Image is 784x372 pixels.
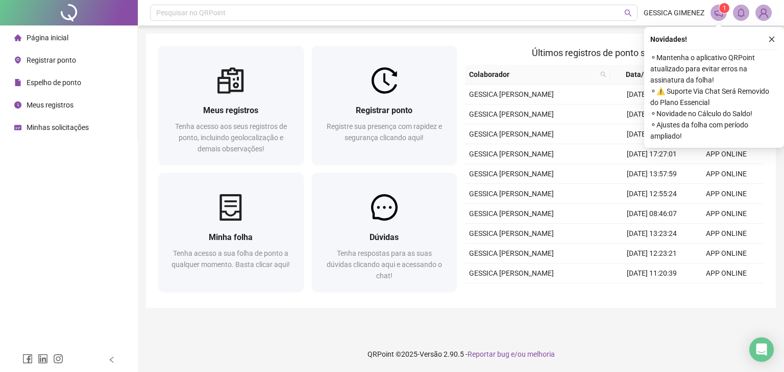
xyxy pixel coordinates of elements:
td: APP ONLINE [689,244,764,263]
span: Espelho de ponto [27,78,81,87]
td: [DATE] 13:57:59 [615,164,689,184]
span: Registrar ponto [356,105,412,115]
span: GESSICA [PERSON_NAME] [469,130,554,138]
a: DúvidasTenha respostas para as suas dúvidas clicando aqui e acessando o chat! [312,173,457,291]
span: GESSICA [PERSON_NAME] [469,249,554,257]
span: Últimos registros de ponto sincronizados [532,47,697,58]
td: [DATE] 12:23:21 [615,244,689,263]
span: Tenha acesso aos seus registros de ponto, incluindo geolocalização e demais observações! [175,122,287,153]
td: [DATE] 08:46:07 [615,204,689,224]
span: search [598,67,608,82]
span: search [624,9,632,17]
span: GESSICA [PERSON_NAME] [469,150,554,158]
a: Minha folhaTenha acesso a sua folha de ponto a qualquer momento. Basta clicar aqui! [158,173,304,291]
span: Novidades ! [650,34,687,45]
td: [DATE] 12:55:24 [615,184,689,204]
span: Meus registros [203,105,258,115]
span: GESSICA [PERSON_NAME] [469,190,554,198]
td: [DATE] 13:23:24 [615,224,689,244]
a: Registrar pontoRegistre sua presença com rapidez e segurança clicando aqui! [312,46,457,165]
span: bell [737,8,746,17]
td: APP ONLINE [689,283,764,303]
footer: QRPoint © 2025 - 2.90.5 - [138,336,784,372]
span: GESSICA [PERSON_NAME] [469,229,554,237]
span: Versão [420,350,442,358]
span: facebook [22,354,33,364]
span: Meus registros [27,101,73,109]
span: 1 [723,5,726,12]
span: Data/Hora [615,69,671,80]
td: [DATE] 10:41:54 [615,124,689,144]
span: close [768,36,775,43]
span: search [600,71,606,77]
span: GESSICA [PERSON_NAME] [469,269,554,277]
span: GESSICA [PERSON_NAME] [469,209,554,218]
td: APP ONLINE [689,263,764,283]
span: left [108,356,115,363]
td: APP ONLINE [689,164,764,184]
span: home [14,34,21,41]
img: 73859 [756,5,771,20]
span: Dúvidas [370,232,399,242]
span: environment [14,57,21,64]
span: GESSICA [PERSON_NAME] [469,110,554,118]
td: APP ONLINE [689,204,764,224]
span: linkedin [38,354,48,364]
div: Open Intercom Messenger [749,337,774,362]
span: schedule [14,124,21,131]
td: APP ONLINE [689,224,764,244]
td: [DATE] 08:06:42 [615,85,689,104]
span: GESSICA [PERSON_NAME] [469,170,554,178]
span: GESSICA GIMENEZ [644,7,704,18]
td: [DATE] 15:58:11 [615,104,689,124]
td: [DATE] 17:48:47 [615,283,689,303]
span: Tenha respostas para as suas dúvidas clicando aqui e acessando o chat! [327,249,442,280]
span: Reportar bug e/ou melhoria [468,350,555,358]
span: Minhas solicitações [27,123,89,131]
td: [DATE] 17:27:01 [615,144,689,164]
span: ⚬ Novidade no Cálculo do Saldo! [650,108,778,119]
span: ⚬ Mantenha o aplicativo QRPoint atualizado para evitar erros na assinatura da folha! [650,52,778,86]
span: file [14,79,21,86]
span: Minha folha [209,232,253,242]
th: Data/Hora [610,65,683,85]
span: ⚬ ⚠️ Suporte Via Chat Será Removido do Plano Essencial [650,86,778,108]
span: notification [714,8,723,17]
span: ⚬ Ajustes da folha com período ampliado! [650,119,778,142]
span: instagram [53,354,63,364]
td: APP ONLINE [689,144,764,164]
td: APP ONLINE [689,184,764,204]
span: Colaborador [469,69,596,80]
span: Registrar ponto [27,56,76,64]
span: Página inicial [27,34,68,42]
span: clock-circle [14,101,21,109]
span: Registre sua presença com rapidez e segurança clicando aqui! [327,122,442,142]
span: GESSICA [PERSON_NAME] [469,90,554,98]
a: Meus registrosTenha acesso aos seus registros de ponto, incluindo geolocalização e demais observa... [158,46,304,165]
span: Tenha acesso a sua folha de ponto a qualquer momento. Basta clicar aqui! [171,249,290,269]
td: [DATE] 11:20:39 [615,263,689,283]
sup: 1 [719,3,729,13]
